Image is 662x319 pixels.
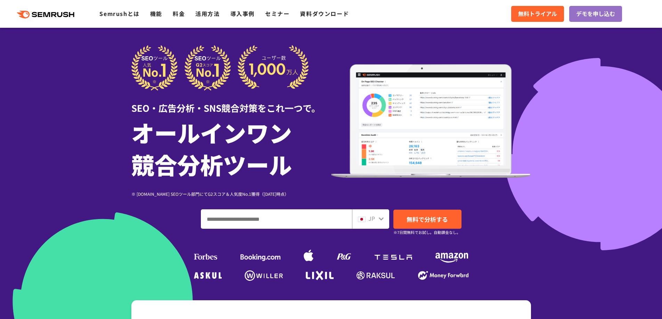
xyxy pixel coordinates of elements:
[569,6,622,22] a: デモを申し込む
[518,9,557,18] span: 無料トライアル
[173,9,185,18] a: 料金
[393,229,460,236] small: ※7日間無料でお試し。自動課金なし。
[393,210,461,229] a: 無料で分析する
[230,9,255,18] a: 導入事例
[195,9,220,18] a: 活用方法
[201,210,352,228] input: ドメイン、キーワードまたはURLを入力してください
[368,214,375,223] span: JP
[511,6,564,22] a: 無料トライアル
[131,91,331,115] div: SEO・広告分析・SNS競合対策をこれ一つで。
[300,9,349,18] a: 資料ダウンロード
[131,116,331,180] h1: オールインワン 競合分析ツール
[150,9,162,18] a: 機能
[576,9,615,18] span: デモを申し込む
[265,9,289,18] a: セミナー
[131,191,331,197] div: ※ [DOMAIN_NAME] SEOツール部門にてG2スコア＆人気度No.1獲得（[DATE]時点）
[99,9,139,18] a: Semrushとは
[407,215,448,224] span: 無料で分析する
